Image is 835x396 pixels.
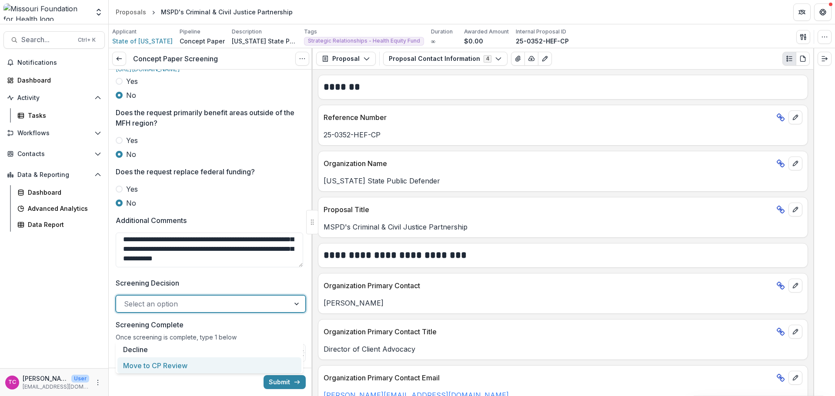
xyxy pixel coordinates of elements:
span: Activity [17,94,91,102]
p: Description [232,28,262,36]
span: No [126,149,136,160]
button: edit [788,371,802,385]
button: View Attached Files [511,52,525,66]
button: edit [788,203,802,216]
span: Yes [126,184,138,194]
p: Additional Comments [116,215,187,226]
p: Organization Primary Contact [324,280,773,291]
p: Does the request replace federal funding? [116,166,255,177]
span: Yes [126,135,138,146]
span: No [126,198,136,208]
button: Open Workflows [3,126,105,140]
button: edit [788,110,802,124]
p: $0.00 [464,37,483,46]
h3: Concept Paper Screening [133,55,218,63]
span: Strategic Relationships - Health Equity Fund [308,38,420,44]
button: Proposal [316,52,376,66]
span: Workflows [17,130,91,137]
div: Move to CP Review [117,357,301,373]
nav: breadcrumb [112,6,296,18]
a: Dashboard [3,73,105,87]
a: Tasks [14,108,105,123]
button: Proposal Contact Information4 [383,52,508,66]
div: MSPD's Criminal & Civil Justice Partnership [161,7,293,17]
p: Organization Primary Contact Title [324,326,773,337]
button: edit [788,156,802,170]
button: Open entity switcher [93,3,105,21]
span: Yes [126,76,138,87]
button: Open Contacts [3,147,105,161]
p: Organization Primary Contact Email [324,373,773,383]
p: [EMAIL_ADDRESS][DOMAIN_NAME] [23,383,89,391]
button: Edit as form [538,52,552,66]
p: ∞ [431,37,435,46]
p: 25-0352-HEF-CP [324,130,802,140]
span: Search... [21,36,73,44]
p: Director of Client Advocacy [324,344,802,354]
p: User [71,375,89,383]
button: Partners [793,3,811,21]
p: MSPD's Criminal & Civil Justice Partnership [324,222,802,232]
p: Pipeline [180,28,200,36]
button: More [93,377,103,388]
a: Data Report [14,217,105,232]
span: Data & Reporting [17,171,91,179]
button: Get Help [814,3,832,21]
div: Ctrl + K [76,35,97,45]
a: State of [US_STATE] [112,37,173,46]
span: Notifications [17,59,101,67]
p: Screening Decision [116,278,179,288]
button: Expand right [818,52,832,66]
button: Open Activity [3,91,105,105]
p: [PERSON_NAME] [23,374,68,383]
a: Advanced Analytics [14,201,105,216]
p: Tags [304,28,317,36]
button: Search... [3,31,105,49]
p: [US_STATE] State Public Defender [324,176,802,186]
p: Applicant [112,28,137,36]
img: Missouri Foundation for Health logo [3,3,89,21]
div: Dashboard [28,188,98,197]
p: Organization Name [324,158,773,169]
p: Reference Number [324,112,773,123]
button: Options [295,52,309,66]
p: Does the request primarily benefit areas outside of the MFH region? [116,107,301,128]
button: Plaintext view [782,52,796,66]
div: Proposals [116,7,146,17]
div: Tasks [28,111,98,120]
button: Notifications [3,56,105,70]
div: Dashboard [17,76,98,85]
button: PDF view [796,52,810,66]
div: Tori Cope [8,379,16,385]
div: Data Report [28,220,98,229]
div: Decline [117,341,301,357]
div: Select options list [116,341,303,373]
button: edit [788,279,802,293]
div: Advanced Analytics [28,204,98,213]
button: Open Data & Reporting [3,168,105,182]
button: Submit [264,375,306,389]
p: Concept Paper [180,37,225,46]
p: Proposal Title [324,204,773,215]
button: edit [788,325,802,339]
a: Proposals [112,6,150,18]
p: Internal Proposal ID [516,28,566,36]
p: [PERSON_NAME] [324,298,802,308]
p: [US_STATE] State Public Defender (MSPD) requests funding for the Criminal & Civil Justice Partner... [232,37,297,46]
span: Contacts [17,150,91,158]
p: Screening Complete [116,319,184,330]
a: Dashboard [14,185,105,200]
span: No [126,90,136,100]
div: Once screening is complete, type 1 below [116,333,306,344]
p: 25-0352-HEF-CP [516,37,569,46]
p: Duration [431,28,453,36]
p: Awarded Amount [464,28,509,36]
